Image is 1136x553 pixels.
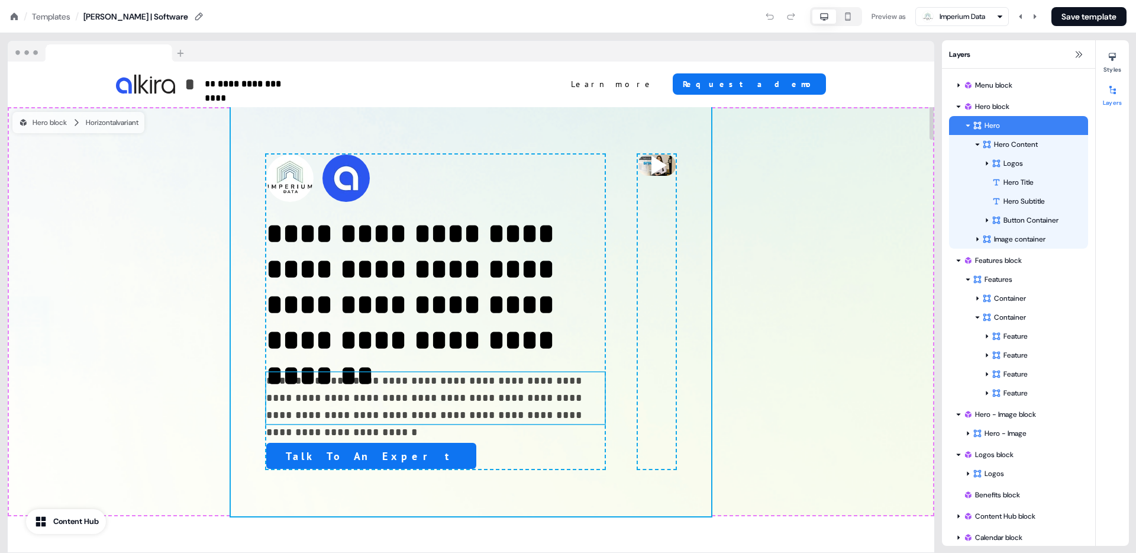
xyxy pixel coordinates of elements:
[476,73,826,95] div: Learn moreRequest a demo
[949,507,1088,526] div: Content Hub block
[949,327,1088,346] div: Feature
[973,468,1083,480] div: Logos
[963,449,1083,461] div: Logos block
[982,233,1083,245] div: Image container
[963,532,1083,544] div: Calendar block
[973,427,1083,439] div: Hero - Image
[949,251,1088,403] div: Features blockFeaturesContainerContainerFeatureFeatureFeatureFeature
[8,41,189,62] img: Browser topbar
[1051,7,1127,26] button: Save template
[949,135,1088,230] div: Hero ContentLogosHero TitleHero SubtitleButton Container
[992,330,1083,342] div: Feature
[32,11,70,22] a: Templates
[75,10,79,23] div: /
[949,365,1088,384] div: Feature
[949,192,1088,211] div: Hero Subtitle
[963,489,1083,501] div: Benefits block
[116,75,175,93] img: Image
[949,424,1088,443] div: Hero - Image
[949,230,1088,249] div: Image container
[915,7,1009,26] button: Imperium Data
[949,405,1088,443] div: Hero - Image blockHero - Image
[872,11,906,22] div: Preview as
[982,139,1083,150] div: Hero Content
[963,79,1083,91] div: Menu block
[949,211,1088,230] div: Button Container
[949,116,1088,249] div: HeroHero ContentLogosHero TitleHero SubtitleButton ContainerImage container
[973,274,1083,285] div: Features
[963,255,1083,266] div: Features block
[992,195,1088,207] div: Hero Subtitle
[673,73,826,95] button: Request a demo
[949,486,1088,504] div: Benefits block
[992,349,1083,361] div: Feature
[1096,47,1129,73] button: Styles
[940,11,985,22] div: Imperium Data
[949,289,1088,308] div: Container
[949,528,1088,547] div: Calendar block
[992,176,1088,188] div: Hero Title
[949,308,1088,403] div: ContainerFeatureFeatureFeatureFeature
[266,443,476,469] button: Talk To An Expert
[1096,81,1129,107] button: Layers
[24,10,27,23] div: /
[992,387,1083,399] div: Feature
[949,76,1088,95] div: Menu block
[992,214,1083,226] div: Button Container
[949,97,1088,249] div: Hero blockHeroHero ContentLogosHero TitleHero SubtitleButton ContainerImage container
[949,464,1088,483] div: Logos
[949,154,1088,173] div: Logos
[982,311,1083,323] div: Container
[963,510,1083,522] div: Content Hub block
[949,445,1088,483] div: Logos blockLogos
[949,270,1088,403] div: FeaturesContainerContainerFeatureFeatureFeatureFeature
[26,509,106,534] button: Content Hub
[949,346,1088,365] div: Feature
[963,101,1083,112] div: Hero block
[949,173,1088,192] div: Hero Title
[973,120,1083,131] div: Hero
[561,73,663,95] button: Learn more
[83,11,188,22] div: [PERSON_NAME] | Software
[942,40,1095,69] div: Layers
[949,384,1088,403] div: Feature
[982,292,1083,304] div: Container
[963,409,1083,420] div: Hero - Image block
[992,368,1083,380] div: Feature
[18,117,67,128] div: Hero block
[266,443,605,469] div: Talk To An Expert
[992,157,1083,169] div: Logos
[86,117,138,128] div: Horizontal variant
